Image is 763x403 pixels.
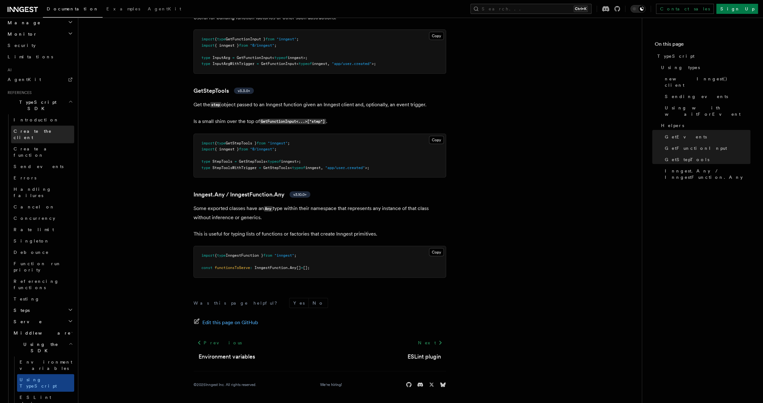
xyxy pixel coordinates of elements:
[292,166,305,170] span: typeof
[14,175,36,180] span: Errors
[11,247,74,258] a: Debounce
[250,43,274,48] span: "@/inngest"
[239,159,265,164] span: GetStepTools
[372,61,376,66] span: >;
[239,147,248,151] span: from
[239,43,248,48] span: from
[202,318,258,327] span: Edit this page on GitHub
[11,305,74,316] button: Steps
[14,146,51,158] span: Create a function
[265,37,274,41] span: from
[265,159,268,164] span: <
[215,37,217,41] span: {
[259,166,261,170] span: =
[408,352,441,361] a: ESLint plugin
[5,67,12,73] span: AI
[11,235,74,247] a: Singleton
[14,279,59,290] span: Referencing functions
[11,201,74,213] a: Cancel on
[217,253,226,258] span: type
[194,337,246,348] a: Previous
[294,253,296,258] span: ;
[212,166,257,170] span: StepToolsWithTrigger
[11,143,74,161] a: Create a function
[43,2,103,18] a: Documentation
[303,266,310,270] span: [];
[215,141,217,145] span: {
[11,327,74,339] button: Middleware
[14,187,51,198] span: Handling failures
[661,122,684,129] span: Helpers
[365,166,369,170] span: >;
[662,165,750,183] a: Inngest.Any / InngestFunction.Any
[5,90,32,95] span: References
[290,166,292,170] span: <
[574,6,588,12] kbd: Ctrl+K
[277,37,296,41] span: "inngest"
[103,2,144,17] a: Examples
[14,238,50,243] span: Singleton
[215,147,239,151] span: { inngest }
[11,307,30,313] span: Steps
[212,55,230,60] span: InputArg
[11,341,69,354] span: Using the SDK
[309,298,328,308] button: No
[11,161,74,172] a: Send events
[662,143,750,154] a: GetFunctionInput
[226,141,257,145] span: GetStepTools }
[201,43,215,48] span: import
[20,359,72,371] span: Environment variables
[226,253,263,258] span: InngestFunction }
[665,168,750,180] span: Inngest.Any / InngestFunction.Any
[263,253,272,258] span: from
[429,32,444,40] button: Copy
[11,224,74,235] a: Rate limit
[11,318,42,325] span: Serve
[194,86,254,95] a: GetStepToolsv3.3.0+
[296,61,299,66] span: <
[263,166,290,170] span: GetStepTools
[201,159,210,164] span: type
[14,227,54,232] span: Rate limit
[662,102,750,120] a: Using with waitForEvent
[665,145,727,151] span: GetFunctionInput
[655,40,750,50] h4: On this page
[665,134,707,140] span: GetEvents
[5,20,41,26] span: Manage
[296,266,301,270] span: []
[268,141,288,145] span: "inngest"
[257,61,259,66] span: =
[11,316,74,327] button: Serve
[144,2,185,17] a: AgentKit
[288,266,290,270] span: .
[5,74,74,85] a: AgentKit
[215,253,217,258] span: {
[299,61,312,66] span: typeof
[8,77,41,82] span: AgentKit
[250,266,252,270] span: :
[272,55,274,60] span: <
[201,253,215,258] span: import
[288,55,307,60] span: inngest>;
[274,147,277,151] span: ;
[14,117,59,122] span: Introduction
[17,356,74,374] a: Environment variables
[289,298,308,308] button: Yes
[662,73,750,91] a: new Inngest() client
[320,382,342,387] a: We're hiring!
[194,204,446,222] p: Some exported classes have an type within their namespace that represents any instance of that cl...
[327,61,330,66] span: ,
[11,330,71,336] span: Middleware
[662,154,750,165] a: GetStepTools
[11,258,74,276] a: Function run priority
[274,55,288,60] span: typeof
[5,17,74,28] button: Manage
[238,88,250,93] span: v3.3.0+
[470,4,592,14] button: Search...Ctrl+K
[716,4,758,14] a: Sign Up
[665,76,750,88] span: new Inngest() client
[14,129,52,140] span: Create the client
[5,51,74,62] a: Limitations
[226,37,265,41] span: GetFunctionInput }
[232,55,235,60] span: =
